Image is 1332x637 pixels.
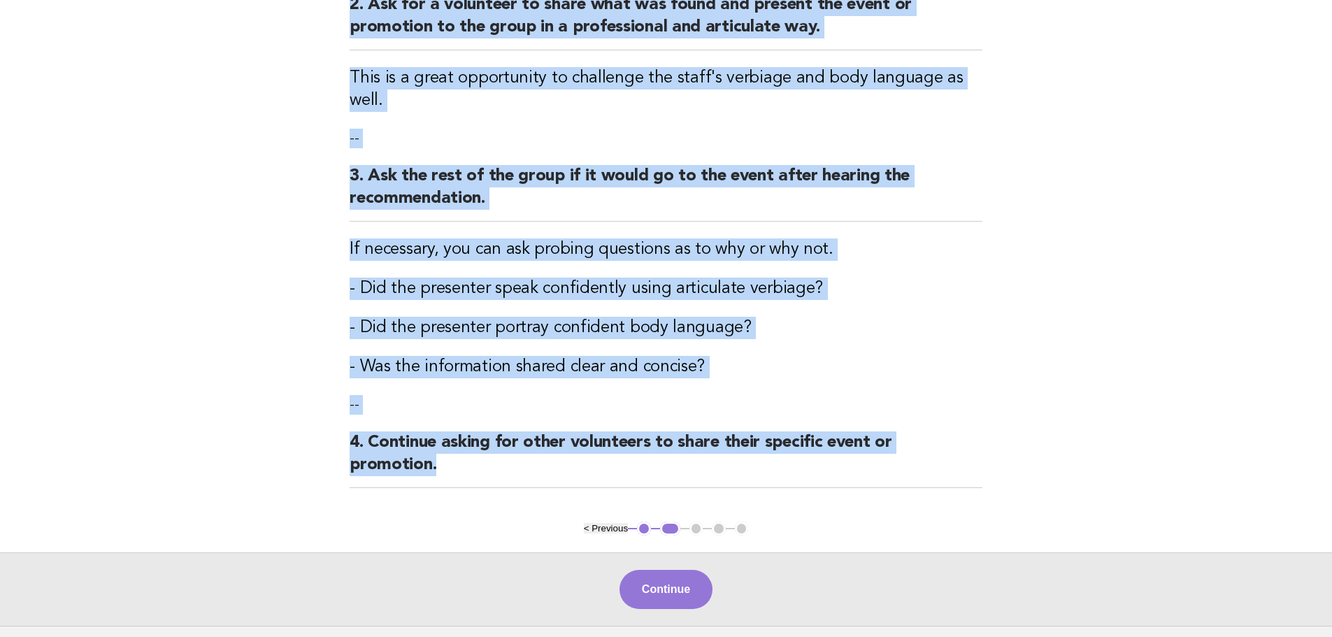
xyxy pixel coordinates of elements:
[350,395,982,415] p: --
[350,431,982,488] h2: 4. Continue asking for other volunteers to share their specific event or promotion.
[350,356,982,378] h3: - Was the information shared clear and concise?
[584,523,628,534] button: < Previous
[620,570,712,609] button: Continue
[350,165,982,222] h2: 3. Ask the rest of the group if it would go to the event after hearing the recommendation.
[350,129,982,148] p: --
[350,238,982,261] h3: If necessary, you can ask probing questions as to why or why not.
[350,67,982,112] h3: This is a great opportunity to challenge the staff's verbiage and body language as well.
[660,522,680,536] button: 2
[637,522,651,536] button: 1
[350,317,982,339] h3: - Did the presenter portray confident body language?
[350,278,982,300] h3: - Did the presenter speak confidently using articulate verbiage?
